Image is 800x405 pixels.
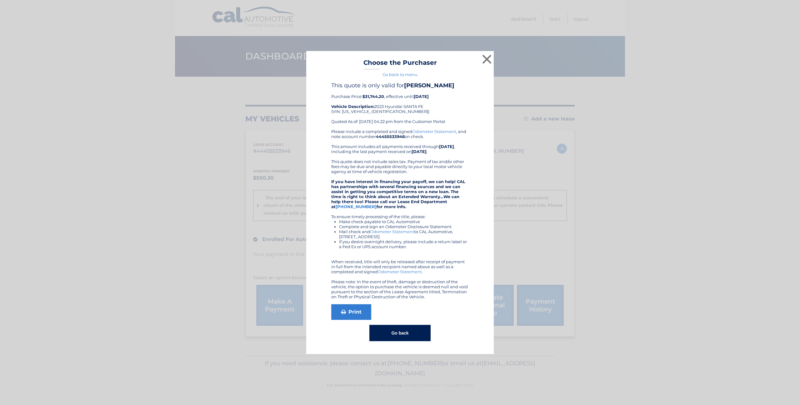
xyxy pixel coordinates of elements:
[331,129,469,299] div: Please include a completed and signed , and note account number on check. This amount includes al...
[336,204,377,209] a: [PHONE_NUMBER]
[404,82,454,89] b: [PERSON_NAME]
[339,229,469,239] li: Mail check and to CAL Automotive, [STREET_ADDRESS]
[414,94,429,99] b: [DATE]
[412,149,427,154] b: [DATE]
[362,94,384,99] b: $31,744.20
[331,304,371,320] a: Print
[412,129,456,134] a: Odometer Statement
[369,325,430,341] button: Go back
[331,82,469,89] h4: This quote is only valid for
[331,179,465,209] strong: If you have interest in financing your payoff, we can help! CAL has partnerships with several fin...
[376,134,405,139] b: 44455533946
[363,59,437,70] h3: Choose the Purchaser
[339,219,469,224] li: Make check payable to CAL Automotive
[378,269,422,274] a: Odometer Statement
[331,104,374,109] strong: Vehicle Description:
[331,82,469,129] div: Purchase Price: , effective until 2023 Hyundai SANTA FE (VIN: [US_VEHICLE_IDENTIFICATION_NUMBER])...
[382,72,417,77] a: Go back to menu
[481,53,493,65] button: ×
[370,229,414,234] a: Odometer Statement
[439,144,454,149] b: [DATE]
[339,224,469,229] li: Complete and sign an Odometer Disclosure Statement
[339,239,469,249] li: If you desire overnight delivery, please include a return label or a Fed Ex or UPS account number.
